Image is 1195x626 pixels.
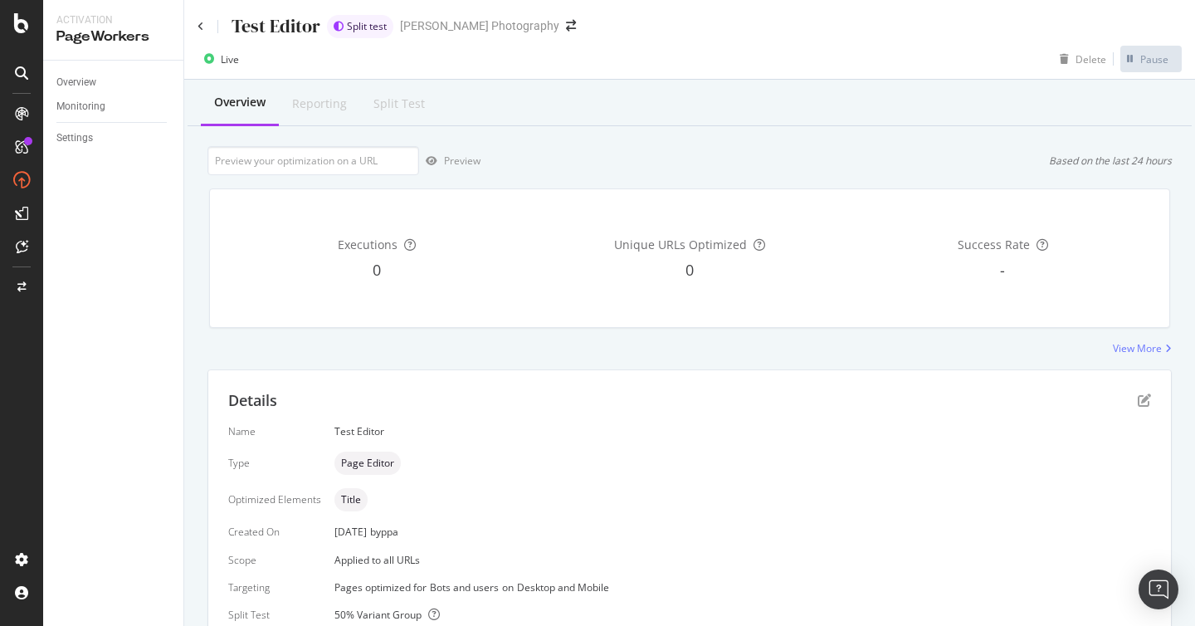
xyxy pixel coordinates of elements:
a: View More [1113,341,1172,355]
div: Overview [56,74,96,91]
div: Live [221,52,239,66]
div: neutral label [334,452,401,475]
div: Type [228,456,321,470]
span: - [1000,260,1005,280]
div: Reporting [292,95,347,112]
div: Split Test [373,95,425,112]
div: View More [1113,341,1162,355]
button: Delete [1053,46,1106,72]
span: 0 [685,260,694,280]
a: Overview [56,74,172,91]
div: Preview [444,154,480,168]
div: Pages optimized for on [334,580,1151,594]
span: Page Editor [341,458,394,468]
div: Settings [56,130,93,147]
div: Created On [228,525,321,539]
div: by ppa [370,525,398,539]
div: arrow-right-arrow-left [566,20,576,32]
div: Monitoring [56,98,105,115]
div: Overview [214,94,266,110]
div: Activation [56,13,170,27]
div: Test Editor [334,424,1151,438]
button: Pause [1120,46,1182,72]
div: 50 % Variant Group [334,608,1151,622]
div: [PERSON_NAME] Photography [400,17,559,34]
a: Click to go back [198,22,204,32]
div: brand label [327,15,393,38]
div: Based on the last 24 hours [1049,154,1172,168]
a: Settings [56,130,172,147]
span: Title [341,495,361,505]
div: Targeting [228,580,321,594]
div: Desktop and Mobile [517,580,609,594]
input: Preview your optimization on a URL [207,146,419,175]
div: Split Test [228,608,321,622]
div: Test Editor [232,13,320,39]
div: pen-to-square [1138,394,1151,407]
div: Optimized Elements [228,492,321,506]
span: Success Rate [958,237,1030,252]
div: [DATE] [334,525,1151,539]
button: Preview [419,148,480,174]
div: Delete [1075,52,1106,66]
div: Bots and users [430,580,499,594]
div: Details [228,390,277,412]
span: Split test [347,22,387,32]
span: Unique URLs Optimized [614,237,747,252]
div: Scope [228,553,321,567]
a: Monitoring [56,98,172,115]
span: Executions [338,237,398,252]
div: PageWorkers [56,27,170,46]
div: Name [228,424,321,438]
div: Open Intercom Messenger [1139,570,1178,609]
span: 0 [373,260,381,280]
div: Pause [1140,52,1168,66]
div: neutral label [334,488,368,511]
